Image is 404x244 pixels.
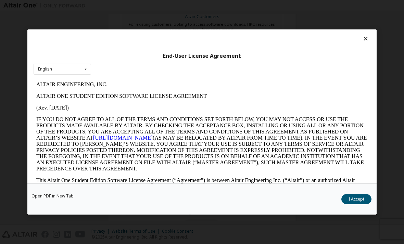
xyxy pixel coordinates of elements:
p: ALTAIR ONE STUDENT EDITION SOFTWARE LICENSE AGREEMENT [3,14,334,21]
p: This Altair One Student Edition Software License Agreement (“Agreement”) is between Altair Engine... [3,99,334,129]
a: [URL][DOMAIN_NAME] [60,56,119,62]
p: (Rev. [DATE]) [3,26,334,32]
p: IF YOU DO NOT AGREE TO ALL OF THE TERMS AND CONDITIONS SET FORTH BELOW, YOU MAY NOT ACCESS OR USE... [3,38,334,93]
a: Open PDF in New Tab [31,194,74,198]
div: End-User License Agreement [34,53,370,60]
button: I Accept [341,194,371,204]
div: English [38,67,52,71]
p: ALTAIR ENGINEERING, INC. [3,3,334,9]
